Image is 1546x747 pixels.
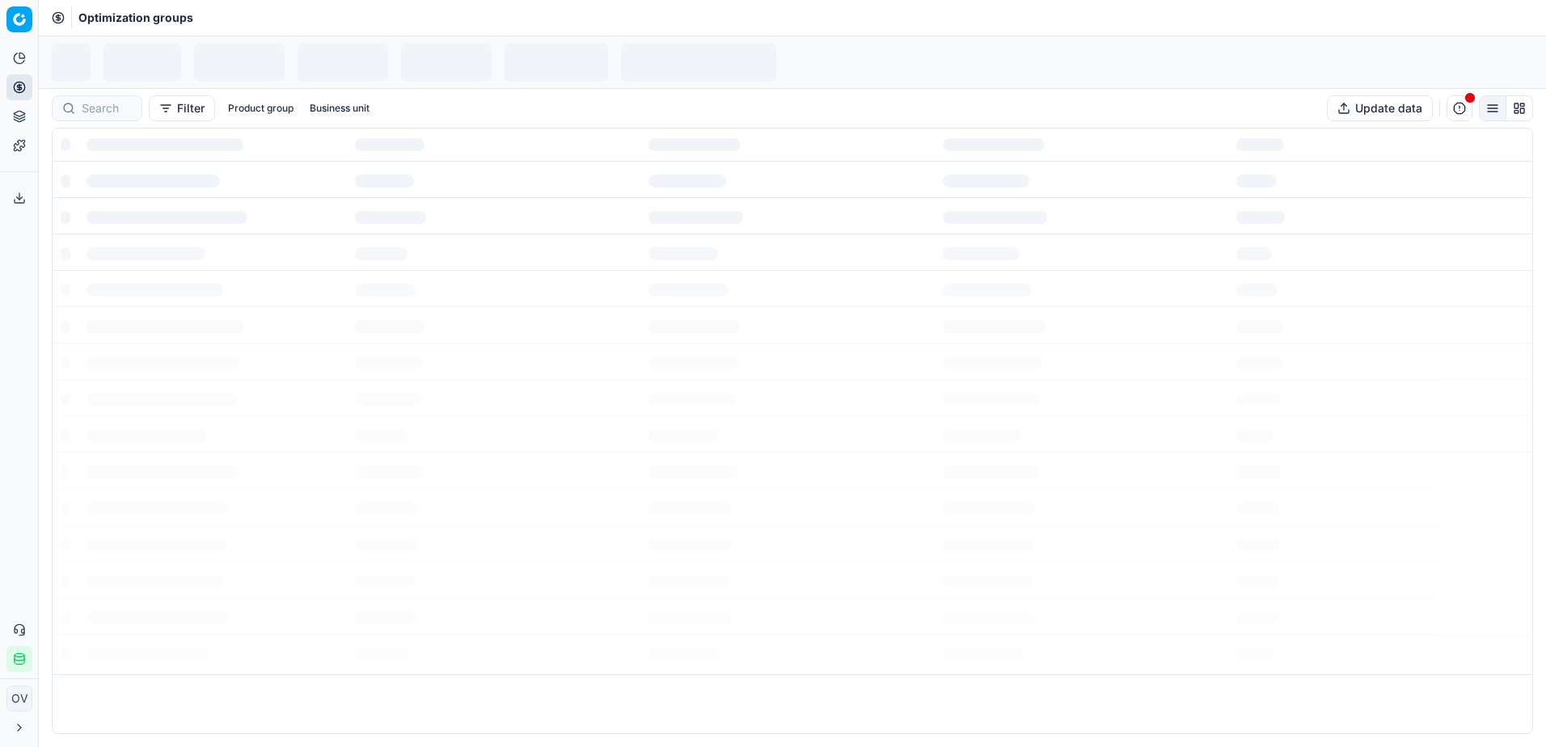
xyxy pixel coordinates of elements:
[78,10,193,26] nav: breadcrumb
[7,686,32,711] span: OV
[303,99,376,118] button: Business unit
[6,686,32,711] button: OV
[1327,95,1433,121] button: Update data
[149,95,215,121] button: Filter
[82,100,132,116] input: Search
[78,10,193,26] span: Optimization groups
[222,99,300,118] button: Product group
